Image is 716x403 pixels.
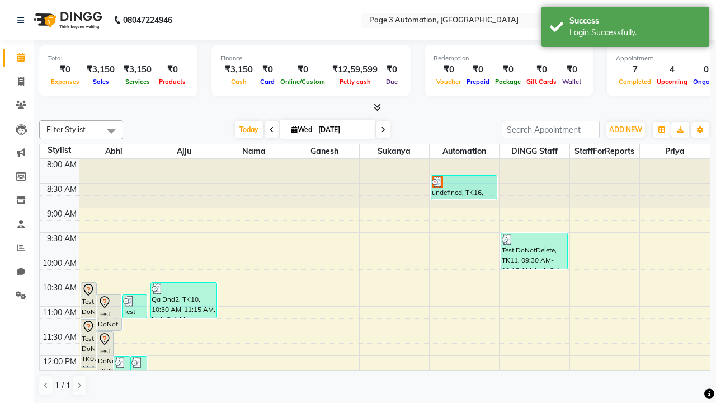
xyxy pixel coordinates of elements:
[119,63,156,76] div: ₹3,150
[40,331,79,343] div: 11:30 AM
[434,54,584,63] div: Redemption
[464,63,492,76] div: ₹0
[654,63,690,76] div: 4
[81,320,97,367] div: Test DoNotDelete, TK07, 11:15 AM-12:15 PM, Hair Cut-Women
[569,27,701,39] div: Login Successfully.
[492,63,524,76] div: ₹0
[289,125,315,134] span: Wed
[45,208,79,220] div: 9:00 AM
[156,63,189,76] div: ₹0
[289,144,359,158] span: Ganesh
[337,78,374,86] span: Petty cash
[328,63,382,76] div: ₹12,59,599
[40,282,79,294] div: 10:30 AM
[277,63,328,76] div: ₹0
[257,78,277,86] span: Card
[82,63,119,76] div: ₹3,150
[464,78,492,86] span: Prepaid
[524,78,559,86] span: Gift Cards
[40,307,79,318] div: 11:00 AM
[492,78,524,86] span: Package
[81,283,97,318] div: Test DoNotDelete, TK06, 10:30 AM-11:15 AM, Hair Cut-Men
[559,63,584,76] div: ₹0
[257,63,277,76] div: ₹0
[382,63,402,76] div: ₹0
[79,144,149,158] span: Abhi
[149,144,219,158] span: Ajju
[55,380,70,392] span: 1 / 1
[277,78,328,86] span: Online/Custom
[524,63,559,76] div: ₹0
[41,356,79,368] div: 12:00 PM
[156,78,189,86] span: Products
[29,4,105,36] img: logo
[606,122,645,138] button: ADD NEW
[97,332,113,379] div: Test DoNotDelete, TK09, 11:30 AM-12:30 PM, Hair Cut-Women
[434,78,464,86] span: Voucher
[90,78,112,86] span: Sales
[45,233,79,245] div: 9:30 AM
[570,144,639,158] span: StaffForReports
[609,125,642,134] span: ADD NEW
[123,4,172,36] b: 08047224946
[431,176,497,199] div: undefined, TK16, 08:20 AM-08:50 AM, Hair cut Below 12 years (Boy)
[616,63,654,76] div: 7
[235,121,263,138] span: Today
[40,144,79,156] div: Stylist
[40,257,79,269] div: 10:00 AM
[383,78,401,86] span: Due
[45,159,79,171] div: 8:00 AM
[360,144,429,158] span: Sukanya
[640,144,710,158] span: Priya
[315,121,371,138] input: 2025-09-03
[48,78,82,86] span: Expenses
[151,283,216,318] div: Qa Dnd2, TK10, 10:30 AM-11:15 AM, Hair Cut-Men
[45,184,79,195] div: 8:30 AM
[48,54,189,63] div: Total
[48,63,82,76] div: ₹0
[220,63,257,76] div: ₹3,150
[46,125,86,134] span: Filter Stylist
[654,78,690,86] span: Upcoming
[97,295,121,330] div: Test DoNotDelete, TK08, 10:45 AM-11:30 AM, Hair Cut-Men
[123,78,153,86] span: Services
[559,78,584,86] span: Wallet
[131,357,147,392] div: Test DoNotDelete, TK14, 12:00 PM-12:45 PM, Hair Cut-Men
[502,121,600,138] input: Search Appointment
[434,63,464,76] div: ₹0
[500,144,569,158] span: DINGG Staff
[123,295,147,318] div: Test DoNotDelete, TK12, 10:45 AM-11:15 AM, Hair Cut By Expert-Men
[219,144,289,158] span: Nama
[220,54,402,63] div: Finance
[228,78,249,86] span: Cash
[501,233,567,269] div: Test DoNotDelete, TK11, 09:30 AM-10:15 AM, Hair Cut-Men
[616,78,654,86] span: Completed
[430,144,499,158] span: Automation
[569,15,701,27] div: Success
